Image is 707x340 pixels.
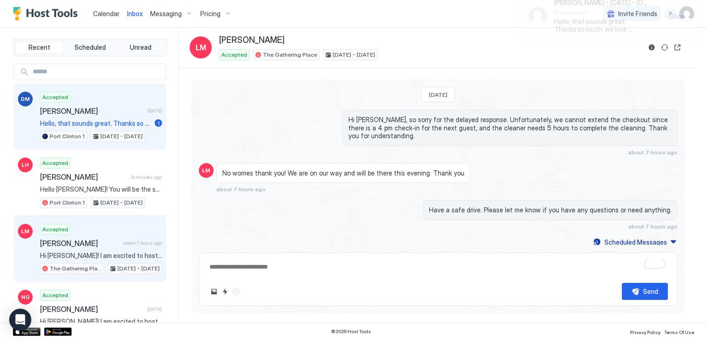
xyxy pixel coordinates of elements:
span: Accepted [42,159,68,167]
span: about 7 hours ago [628,149,678,156]
div: Send [643,287,658,296]
span: [DATE] [147,306,162,312]
button: Unread [116,41,165,54]
span: [PERSON_NAME] [40,239,120,248]
span: LM [21,227,29,235]
span: [DATE] - [DATE] [117,264,160,273]
a: Google Play Store [44,328,72,336]
a: Terms Of Use [664,327,694,336]
span: LM [202,166,210,175]
span: Port Clinton 1 [50,132,85,141]
textarea: To enrich screen reader interactions, please activate Accessibility in Grammarly extension settings [209,258,668,276]
span: [PERSON_NAME] [219,35,284,46]
span: Have a safe drive. Please let me know if you have any questions or need anything. [429,206,672,214]
span: © 2025 Host Tools [331,328,371,334]
span: LM [196,42,206,53]
button: Send [622,283,668,300]
input: Input Field [29,64,166,80]
span: Accepted [42,93,68,101]
span: about 7 hours ago [123,240,162,246]
span: Hello, that sounds great. Thanks so much, we look forward to the stay! [40,119,151,128]
span: Port Clinton 1 [554,8,648,15]
a: Inbox [127,9,143,18]
span: Hello [PERSON_NAME]! You will be the second guest at our new VRBO! As a result, we would apprecia... [40,185,162,193]
span: Terms Of Use [664,329,694,335]
span: about 7 hours ago [216,186,266,193]
div: tab-group [13,39,167,56]
div: Avatar [528,7,547,25]
a: Host Tools Logo [13,7,82,21]
span: Accepted [42,225,68,234]
span: [PERSON_NAME] [40,305,144,314]
button: Upload image [209,286,220,297]
button: Scheduled [66,41,115,54]
span: Privacy Policy [630,329,661,335]
span: Accepted [42,291,68,299]
span: about 7 hours ago [628,223,678,230]
span: LH [22,161,29,169]
span: 8 minutes ago [132,174,162,180]
span: Calendar [93,10,120,18]
div: Scheduled Messages [604,237,667,247]
span: [DATE] [429,91,447,98]
span: [DATE] [147,108,162,114]
button: Quick reply [220,286,231,297]
a: Calendar [93,9,120,18]
span: Close [668,12,685,20]
span: The Gathering Place [263,51,317,59]
span: [DATE] - [DATE] [100,199,143,207]
span: DM [21,95,30,103]
span: Pricing [200,10,220,18]
span: Recent [29,43,50,52]
span: [DATE] - [DATE] [333,51,375,59]
div: Open Intercom Messenger [9,309,31,331]
span: No worries thank you! We are on our way and will be there this evening. Thank you [222,169,464,177]
button: Scheduled Messages [592,236,678,248]
span: Unread [130,43,151,52]
span: Scheduled [75,43,106,52]
span: Hi [PERSON_NAME]! I am excited to host you at The Gathering Place! LOCATION: [STREET_ADDRESS] KEY... [40,252,162,260]
span: Hello, that sounds great. Thanks so much, we look forward to the stay! [554,17,648,33]
a: Privacy Policy [630,327,661,336]
button: Recent [15,41,64,54]
span: Hi [PERSON_NAME], so sorry for the delayed response. Unfortunately, we cannot extend the checkout... [348,116,672,140]
span: The Gathering Place [50,264,102,273]
span: Accepted [221,51,247,59]
span: [PERSON_NAME] [40,106,144,116]
span: [PERSON_NAME] [40,172,128,182]
span: Hi [PERSON_NAME]! I am excited to host you at The Gathering Place! LOCATION: [STREET_ADDRESS] KEY... [40,317,162,326]
span: NG [21,293,30,301]
span: Inbox [127,10,143,18]
span: [DATE] - [DATE] [100,132,143,141]
span: Messaging [150,10,182,18]
span: 1 [157,120,160,127]
a: App Store [13,328,41,336]
span: Port Clinton 1 [50,199,85,207]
